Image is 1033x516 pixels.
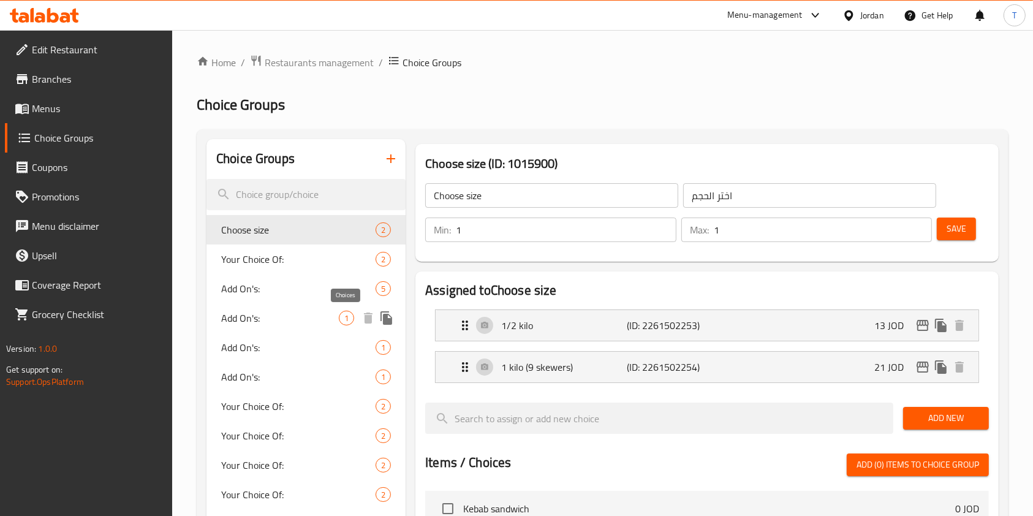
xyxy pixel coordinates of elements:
p: 1 kilo (9 skewers) [501,360,627,374]
div: Your Choice Of:2 [206,480,406,509]
div: Choices [376,222,391,237]
h3: Choose size (ID: 1015900) [425,154,989,173]
div: Your Choice Of:2 [206,245,406,274]
h2: Choice Groups [216,150,295,168]
button: duplicate [377,309,396,327]
button: delete [950,358,969,376]
div: Jordan [860,9,884,22]
div: Your Choice Of:2 [206,392,406,421]
button: Add New [903,407,989,430]
span: 2 [376,254,390,265]
p: (ID: 2261502254) [627,360,711,374]
div: Choices [376,399,391,414]
div: Choices [376,370,391,384]
span: Your Choice Of: [221,458,376,472]
span: Upsell [32,248,163,263]
span: Choice Groups [34,131,163,145]
span: Restaurants management [265,55,374,70]
span: Add On's: [221,370,376,384]
span: Add (0) items to choice group [857,457,979,472]
span: Choose size [221,222,376,237]
div: Expand [436,352,978,382]
span: Promotions [32,189,163,204]
div: Choices [376,340,391,355]
span: 2 [376,430,390,442]
li: Expand [425,346,989,388]
a: Upsell [5,241,173,270]
button: duplicate [932,316,950,335]
li: Expand [425,305,989,346]
p: 1/2 kilo [501,318,627,333]
li: / [379,55,383,70]
div: Choices [376,281,391,296]
p: (ID: 2261502253) [627,318,711,333]
span: Your Choice Of: [221,252,376,267]
div: Add On's:5 [206,274,406,303]
a: Coupons [5,153,173,182]
span: 1 [376,342,390,354]
a: Support.OpsPlatform [6,374,84,390]
div: Your Choice Of:2 [206,421,406,450]
a: Branches [5,64,173,94]
button: duplicate [932,358,950,376]
button: delete [359,309,377,327]
div: Your Choice Of:2 [206,450,406,480]
div: Choices [376,458,391,472]
div: Add On's:1 [206,333,406,362]
div: Choices [376,487,391,502]
span: 2 [376,401,390,412]
p: 0 JOD [955,501,979,516]
a: Choice Groups [5,123,173,153]
span: Get support on: [6,362,62,378]
span: 5 [376,283,390,295]
span: 2 [376,224,390,236]
span: Choice Groups [197,91,285,118]
span: Add On's: [221,340,376,355]
span: Grocery Checklist [32,307,163,322]
div: Choose size2 [206,215,406,245]
h2: Items / Choices [425,453,511,472]
li: / [241,55,245,70]
a: Coverage Report [5,270,173,300]
span: Choice Groups [403,55,461,70]
span: Save [947,221,966,237]
a: Restaurants management [250,55,374,70]
button: Add (0) items to choice group [847,453,989,476]
span: Add On's: [221,311,339,325]
div: Choices [376,252,391,267]
a: Grocery Checklist [5,300,173,329]
a: Menu disclaimer [5,211,173,241]
a: Promotions [5,182,173,211]
a: Edit Restaurant [5,35,173,64]
span: Menu disclaimer [32,219,163,233]
span: Edit Restaurant [32,42,163,57]
span: 1 [339,313,354,324]
span: Your Choice Of: [221,487,376,502]
span: Add On's: [221,281,376,296]
span: Your Choice Of: [221,399,376,414]
input: search [206,179,406,210]
h2: Assigned to Choose size [425,281,989,300]
span: Add New [913,411,979,426]
span: Menus [32,101,163,116]
input: search [425,403,893,434]
button: Save [937,218,976,240]
p: Max: [690,222,709,237]
div: Choices [376,428,391,443]
p: 21 JOD [874,360,914,374]
span: 1.0.0 [38,341,57,357]
button: edit [914,358,932,376]
span: 1 [376,371,390,383]
nav: breadcrumb [197,55,1008,70]
button: edit [914,316,932,335]
span: 2 [376,460,390,471]
div: Expand [436,310,978,341]
span: Coverage Report [32,278,163,292]
button: delete [950,316,969,335]
a: Home [197,55,236,70]
span: Coupons [32,160,163,175]
div: Add On's:1deleteduplicate [206,303,406,333]
span: T [1012,9,1016,22]
span: Kebab sandwich [463,501,955,516]
span: 2 [376,489,390,501]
